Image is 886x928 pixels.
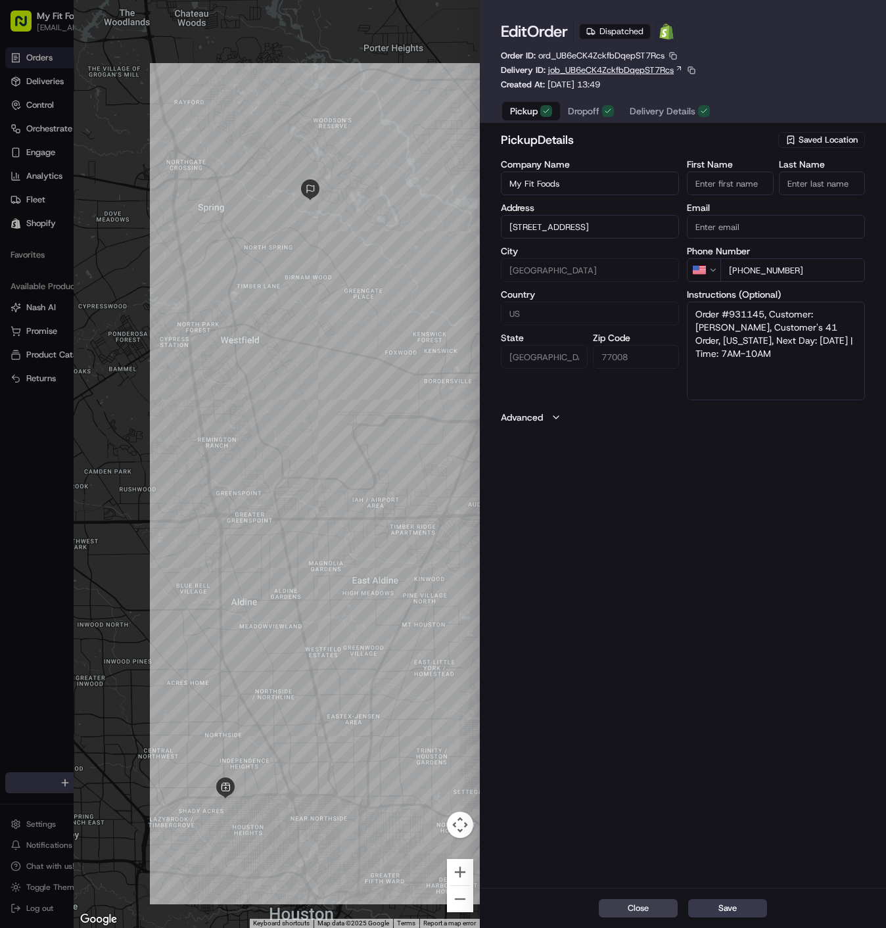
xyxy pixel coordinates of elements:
[630,104,695,118] span: Delivery Details
[778,131,865,149] button: Saved Location
[501,246,679,256] label: City
[150,239,177,249] span: [DATE]
[93,325,159,335] a: Powered byPylon
[687,290,865,299] label: Instructions (Optional)
[538,50,664,61] span: ord_UB6eCK4ZckfbDqepST7Rcs
[501,160,679,169] label: Company Name
[13,226,34,252] img: Wisdom Oko
[77,911,120,928] a: Open this area in Google Maps (opens a new window)
[111,294,122,305] div: 💻
[34,84,237,98] input: Got a question? Start typing here...
[8,288,106,312] a: 📗Knowledge Base
[77,911,120,928] img: Google
[501,64,697,76] div: Delivery ID:
[593,333,679,342] label: Zip Code
[124,293,211,306] span: API Documentation
[501,333,587,342] label: State
[143,239,147,249] span: •
[59,138,181,149] div: We're available if you need us!
[799,134,858,146] span: Saved Location
[26,293,101,306] span: Knowledge Base
[779,160,865,169] label: Last Name
[687,215,865,239] input: Enter email
[510,104,538,118] span: Pickup
[501,203,679,212] label: Address
[447,859,473,885] button: Zoom in
[593,345,679,369] input: Enter zip code
[204,168,239,183] button: See all
[687,160,773,169] label: First Name
[548,79,600,90] span: [DATE] 13:49
[501,290,679,299] label: Country
[501,411,865,424] button: Advanced
[579,24,651,39] div: Dispatched
[13,52,239,73] p: Welcome 👋
[501,131,776,149] h2: pickup Details
[501,79,600,91] p: Created At:
[501,345,587,369] input: Enter state
[501,50,664,62] p: Order ID:
[41,203,140,214] span: Wisdom [PERSON_NAME]
[527,21,568,42] span: Order
[447,886,473,912] button: Zoom out
[13,125,37,149] img: 1736555255976-a54dd68f-1ca7-489b-9aae-adbdc363a1c4
[143,203,147,214] span: •
[423,919,476,927] a: Report a map error
[13,191,34,216] img: Wisdom Oko
[447,812,473,838] button: Map camera controls
[548,64,674,76] span: job_UB6eCK4ZckfbDqepST7Rcs
[13,12,39,39] img: Nash
[397,919,415,927] a: Terms (opens in new tab)
[13,294,24,305] div: 📗
[13,170,88,181] div: Past conversations
[687,246,865,256] label: Phone Number
[131,325,159,335] span: Pylon
[317,919,389,927] span: Map data ©2025 Google
[501,411,543,424] label: Advanced
[687,302,865,400] textarea: Order #931145, Customer: [PERSON_NAME], Customer's 41 Order, [US_STATE], Next Day: [DATE] | Time:...
[106,288,216,312] a: 💻API Documentation
[688,899,767,917] button: Save
[501,215,679,239] input: 2802 N Shepherd Dr Ste 100, Houston, TX 77008, USA
[150,203,177,214] span: [DATE]
[253,919,310,928] button: Keyboard shortcuts
[720,258,865,282] input: Enter phone number
[501,21,568,42] h1: Edit
[779,172,865,195] input: Enter last name
[501,172,679,195] input: Enter company name
[687,203,865,212] label: Email
[687,172,773,195] input: Enter first name
[568,104,599,118] span: Dropoff
[41,239,140,249] span: Wisdom [PERSON_NAME]
[656,21,677,42] a: Shopify
[501,258,679,282] input: Enter city
[548,64,683,76] a: job_UB6eCK4ZckfbDqepST7Rcs
[59,125,216,138] div: Start new chat
[659,24,674,39] img: Shopify
[599,899,678,917] button: Close
[28,125,51,149] img: 8571987876998_91fb9ceb93ad5c398215_72.jpg
[223,129,239,145] button: Start new chat
[26,239,37,250] img: 1736555255976-a54dd68f-1ca7-489b-9aae-adbdc363a1c4
[26,204,37,214] img: 1736555255976-a54dd68f-1ca7-489b-9aae-adbdc363a1c4
[501,302,679,325] input: Enter country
